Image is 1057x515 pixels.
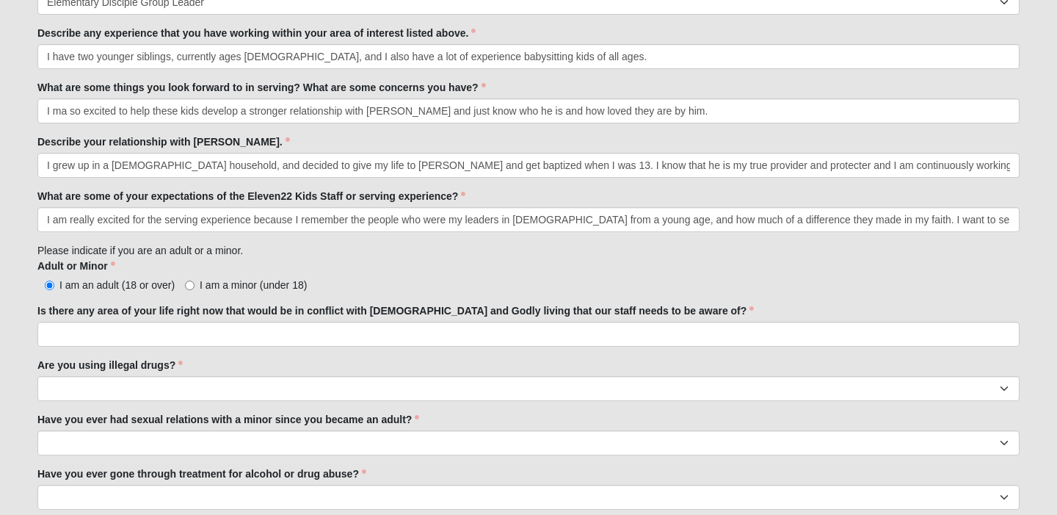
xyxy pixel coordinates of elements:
label: Have you ever gone through treatment for alcohol or drug abuse? [37,467,366,481]
label: Describe your relationship with [PERSON_NAME]. [37,134,290,149]
label: What are some of your expectations of the Eleven22 Kids Staff or serving experience? [37,189,465,204]
label: Are you using illegal drugs? [37,358,183,372]
label: Describe any experience that you have working within your area of interest listed above. [37,26,476,40]
label: Have you ever had sexual relations with a minor since you became an adult? [37,412,419,427]
span: I am an adult (18 or over) [59,279,175,291]
label: Is there any area of your life right now that would be in conflict with [DEMOGRAPHIC_DATA] and Go... [37,303,754,318]
input: I am a minor (under 18) [185,281,195,290]
label: What are some things you look forward to in serving? What are some concerns you have? [37,80,486,95]
label: Adult or Minor [37,259,115,273]
span: I am a minor (under 18) [200,279,307,291]
input: I am an adult (18 or over) [45,281,54,290]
